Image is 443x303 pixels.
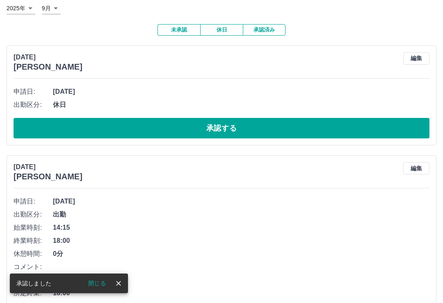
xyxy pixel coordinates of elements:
button: 承認済み [243,24,285,36]
span: 18:00 [53,288,429,298]
span: 休憩時間: [14,249,53,259]
button: 編集 [403,52,429,65]
span: 出勤区分: [14,210,53,219]
button: close [112,277,125,289]
span: 所定終業: [14,288,53,298]
p: [DATE] [14,162,82,172]
div: 2025年 [7,2,35,14]
div: 承認しました [16,276,51,291]
h3: [PERSON_NAME] [14,172,82,181]
button: 閉じる [82,277,112,289]
span: 14:15 [53,275,429,285]
span: [DATE] [53,197,429,206]
span: 始業時刻: [14,223,53,233]
span: 14:15 [53,223,429,233]
p: [DATE] [14,52,82,62]
span: [DATE] [53,87,429,97]
span: コメント: [14,262,53,272]
span: 0分 [53,249,429,259]
button: 休日 [200,24,243,36]
span: 申請日: [14,197,53,206]
button: 承認する [14,118,429,138]
span: 18:00 [53,236,429,246]
span: 終業時刻: [14,236,53,246]
button: 編集 [403,162,429,174]
span: 休日 [53,100,429,110]
button: 未承認 [158,24,200,36]
span: 申請日: [14,87,53,97]
div: 9月 [42,2,61,14]
span: 出勤区分: [14,100,53,110]
h3: [PERSON_NAME] [14,62,82,72]
span: 出勤 [53,210,429,219]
